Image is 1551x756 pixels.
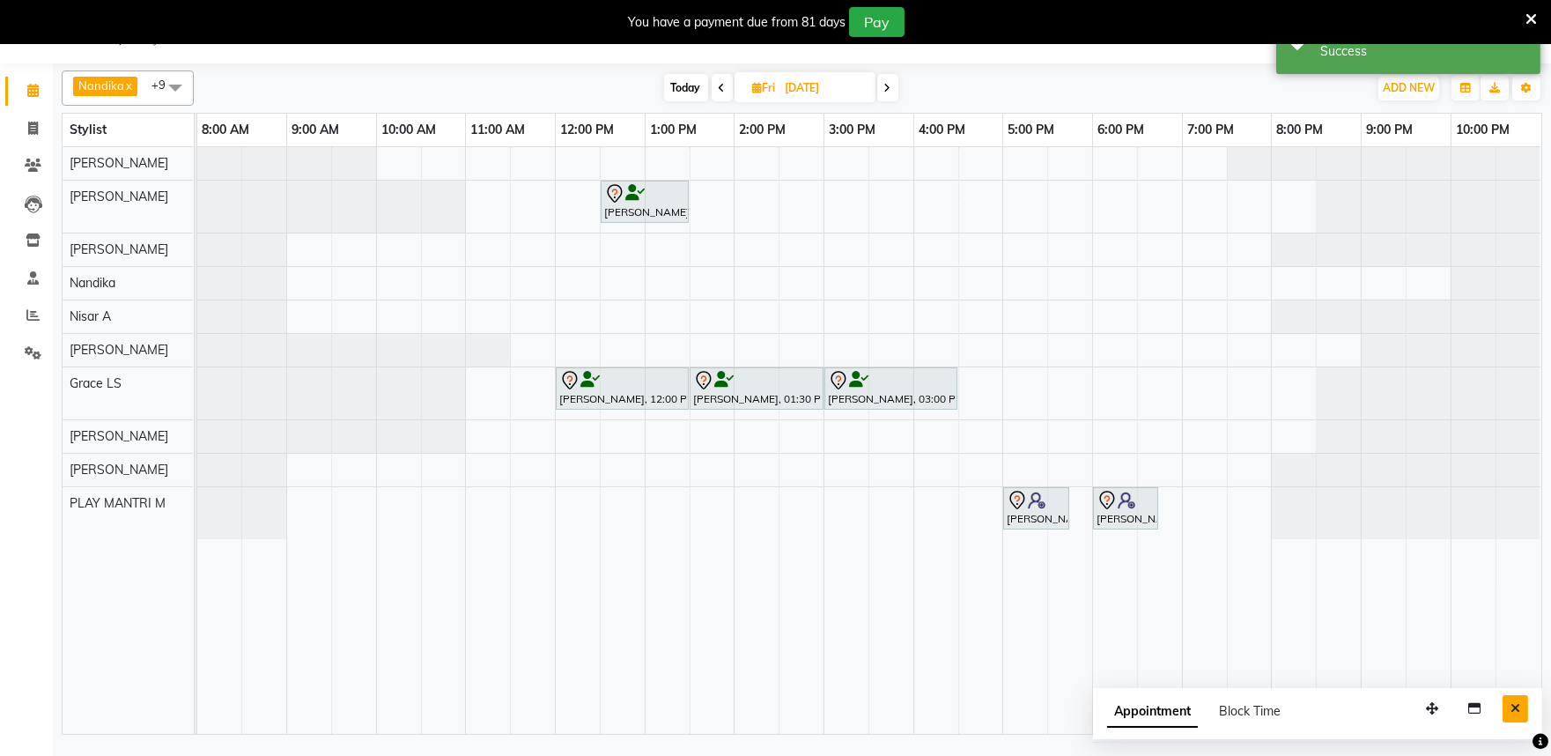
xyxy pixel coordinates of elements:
span: +9 [151,78,179,92]
span: Today [664,74,708,101]
span: Appointment [1107,696,1198,728]
span: [PERSON_NAME] [70,428,168,444]
a: 3:00 PM [824,117,880,143]
div: [PERSON_NAME], 12:00 PM-01:30 PM, Eyelash Lifting protean Treatment [558,370,687,407]
a: 8:00 PM [1272,117,1327,143]
span: Grace LS [70,375,122,391]
span: [PERSON_NAME] [70,241,168,257]
a: 7:00 PM [1183,117,1238,143]
a: 10:00 AM [377,117,440,143]
div: Success [1320,42,1527,61]
span: ADD NEW [1383,81,1435,94]
div: [PERSON_NAME] P, 06:00 PM-06:45 PM, Ice cream pedicure [1095,490,1156,527]
div: [PERSON_NAME] P, 05:00 PM-05:45 PM, Skeyndor Clear balance (Acne prone skin) treatment [1005,490,1067,527]
div: [PERSON_NAME], 12:30 PM-01:30 PM, Hair Cut [DEMOGRAPHIC_DATA] Style Director [602,183,687,220]
a: 8:00 AM [197,117,254,143]
span: [PERSON_NAME] [70,462,168,478]
a: 11:00 AM [466,117,529,143]
span: Nandika [70,275,115,291]
span: [PERSON_NAME] [70,342,168,358]
div: [PERSON_NAME], 01:30 PM-03:00 PM, Skeyndor Eternal Redensifying Treatment [691,370,822,407]
span: Nisar A [70,308,111,324]
span: [PERSON_NAME] [70,189,168,204]
input: 2025-09-05 [780,75,868,101]
span: Fri [749,81,780,94]
div: [PERSON_NAME], 03:00 PM-04:30 PM, NATURAL ACRYLIC EXTENSION [826,370,956,407]
a: 10:00 PM [1451,117,1514,143]
a: 12:00 PM [556,117,618,143]
span: Block Time [1219,703,1281,719]
a: x [124,78,132,93]
span: PLAY MANTRI M [70,495,166,511]
a: 9:00 PM [1362,117,1417,143]
span: Stylist [70,122,107,137]
a: 4:00 PM [914,117,970,143]
span: Nandika [78,78,124,93]
a: 9:00 AM [287,117,343,143]
div: You have a payment due from 81 days [628,13,846,32]
button: Close [1503,695,1528,723]
button: Pay [849,7,905,37]
a: 1:00 PM [646,117,701,143]
a: 2:00 PM [735,117,790,143]
span: [PERSON_NAME] [70,155,168,171]
a: 5:00 PM [1003,117,1059,143]
button: ADD NEW [1378,76,1439,100]
a: 6:00 PM [1093,117,1148,143]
